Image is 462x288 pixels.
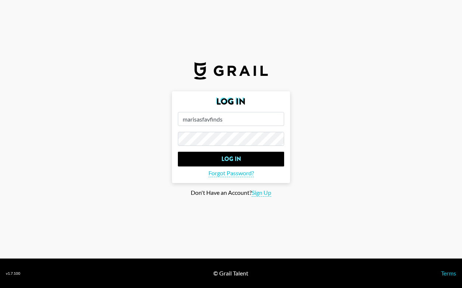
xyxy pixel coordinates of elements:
h2: Log In [178,97,284,106]
span: Forgot Password? [208,169,254,177]
img: Grail Talent Logo [194,62,268,80]
span: Sign Up [252,189,271,197]
input: Email [178,112,284,126]
a: Terms [441,270,456,277]
input: Log In [178,152,284,166]
div: © Grail Talent [213,270,248,277]
div: Don't Have an Account? [6,189,456,197]
div: v 1.7.100 [6,271,20,276]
